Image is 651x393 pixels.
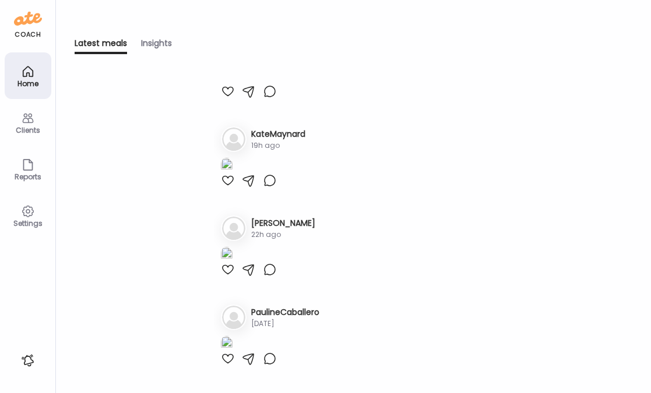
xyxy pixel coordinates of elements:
div: coach [15,30,41,40]
img: images%2FCIgFzggg5adwxhZDfsPyIokDCEN2%2FHrzQUfUKQIYU7P8TQicw%2FNT5wiGycCwTLhvWnjtLQ_1080 [221,158,233,174]
h3: [PERSON_NAME] [251,217,315,229]
img: images%2FK2XoawMWflVYQMcY0by6OjUfzZh2%2FGAPJntJbCjdHp4Np5dXq%2FwqLJmlbnu372tEDwKqjP_1080 [221,247,233,263]
img: images%2FDGpq8l2iuXRenSUKsMPQKMUHmN23%2F5GtKNMAiCEwPpZizkHG5%2FuMATAdSxpFkZyDzepssW_1080 [221,336,233,352]
div: 22h ago [251,229,315,240]
img: bg-avatar-default.svg [222,217,245,240]
div: 19h ago [251,140,305,151]
h3: PaulineCaballero [251,306,319,318]
img: bg-avatar-default.svg [222,306,245,329]
div: Clients [7,126,49,134]
div: Home [7,80,49,87]
div: Latest meals [75,37,127,54]
div: Settings [7,219,49,227]
img: bg-avatar-default.svg [222,128,245,151]
h3: KateMaynard [251,128,305,140]
div: [DATE] [251,318,319,329]
div: Insights [141,37,172,54]
div: Reports [7,173,49,180]
img: ate [14,9,42,28]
